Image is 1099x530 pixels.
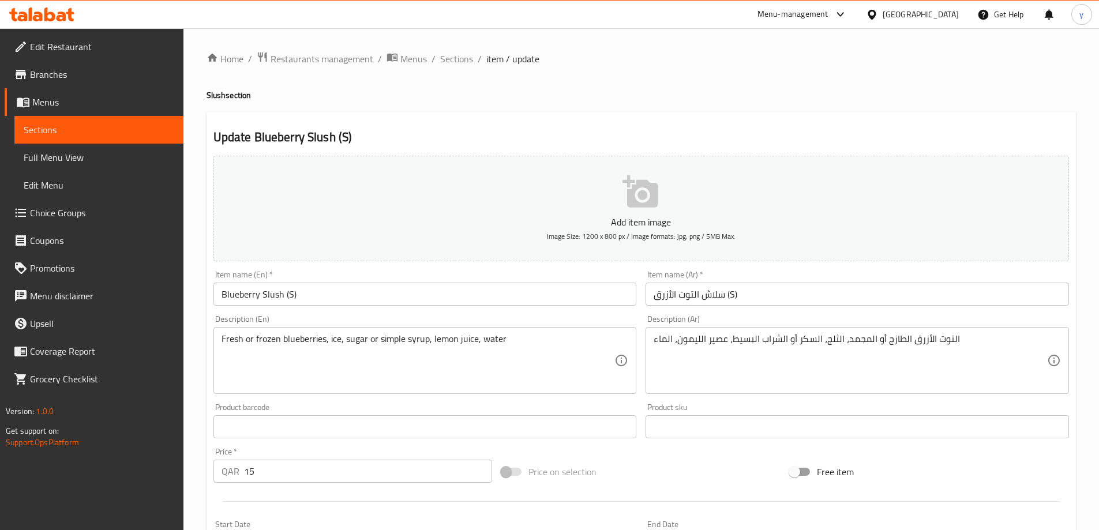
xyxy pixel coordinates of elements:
[654,333,1047,388] textarea: التوت الأزرق الطازج أو المجمد، الثلج، السكر أو الشراب البسيط، عصير الليمون، الماء
[547,230,736,243] span: Image Size: 1200 x 800 px / Image formats: jpg, png / 5MB Max.
[30,40,174,54] span: Edit Restaurant
[271,52,373,66] span: Restaurants management
[257,51,373,66] a: Restaurants management
[14,116,183,144] a: Sections
[30,67,174,81] span: Branches
[400,52,427,66] span: Menus
[6,404,34,419] span: Version:
[5,61,183,88] a: Branches
[30,234,174,247] span: Coupons
[30,261,174,275] span: Promotions
[5,227,183,254] a: Coupons
[213,129,1069,146] h2: Update Blueberry Slush (S)
[5,310,183,337] a: Upsell
[36,404,54,419] span: 1.0.0
[817,465,854,479] span: Free item
[1079,8,1083,21] span: y
[207,52,243,66] a: Home
[222,333,615,388] textarea: Fresh or frozen blueberries, ice, sugar or simple syrup, lemon juice, water
[646,283,1069,306] input: Enter name Ar
[24,123,174,137] span: Sections
[24,178,174,192] span: Edit Menu
[528,465,597,479] span: Price on selection
[883,8,959,21] div: [GEOGRAPHIC_DATA]
[213,156,1069,261] button: Add item imageImage Size: 1200 x 800 px / Image formats: jpg, png / 5MB Max.
[6,423,59,438] span: Get support on:
[30,289,174,303] span: Menu disclaimer
[244,460,493,483] input: Please enter price
[757,7,828,21] div: Menu-management
[222,464,239,478] p: QAR
[5,33,183,61] a: Edit Restaurant
[5,365,183,393] a: Grocery Checklist
[30,206,174,220] span: Choice Groups
[30,372,174,386] span: Grocery Checklist
[14,144,183,171] a: Full Menu View
[5,337,183,365] a: Coverage Report
[5,282,183,310] a: Menu disclaimer
[248,52,252,66] li: /
[207,51,1076,66] nav: breadcrumb
[30,344,174,358] span: Coverage Report
[32,95,174,109] span: Menus
[231,215,1051,229] p: Add item image
[6,435,79,450] a: Support.OpsPlatform
[30,317,174,330] span: Upsell
[486,52,539,66] span: item / update
[5,199,183,227] a: Choice Groups
[14,171,183,199] a: Edit Menu
[24,151,174,164] span: Full Menu View
[5,254,183,282] a: Promotions
[440,52,473,66] a: Sections
[5,88,183,116] a: Menus
[432,52,436,66] li: /
[213,283,637,306] input: Enter name En
[646,415,1069,438] input: Please enter product sku
[213,415,637,438] input: Please enter product barcode
[387,51,427,66] a: Menus
[478,52,482,66] li: /
[207,89,1076,101] h4: Slush section
[378,52,382,66] li: /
